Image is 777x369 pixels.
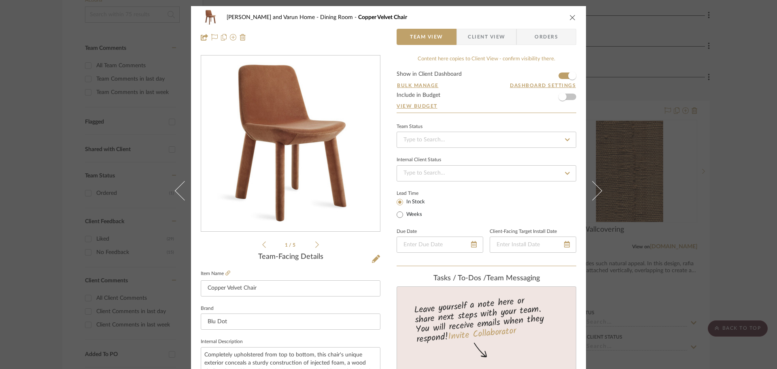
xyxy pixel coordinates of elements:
[490,230,557,234] label: Client-Facing Target Install Date
[397,55,576,63] div: Content here copies to Client View - confirm visibility there.
[203,56,378,232] img: de92b4e8-cf16-45f8-b37c-ba05ed60f8e9_436x436.jpg
[201,307,214,311] label: Brand
[358,15,407,20] span: Copper Velvet Chair
[201,253,380,262] div: Team-Facing Details
[397,237,483,253] input: Enter Due Date
[227,15,320,20] span: [PERSON_NAME] and Varun Home
[569,14,576,21] button: close
[405,198,425,206] label: In Stock
[405,211,422,218] label: Weeks
[396,292,577,346] div: Leave yourself a note here or share next steps with your team. You will receive emails when they ...
[397,165,576,181] input: Type to Search…
[201,340,243,344] label: Internal Description
[410,29,443,45] span: Team View
[526,29,567,45] span: Orders
[397,82,439,89] button: Bulk Manage
[510,82,576,89] button: Dashboard Settings
[468,29,505,45] span: Client View
[240,34,246,41] img: Remove from project
[397,103,576,109] a: View Budget
[433,275,486,282] span: Tasks / To-Dos /
[397,274,576,283] div: team Messaging
[201,280,380,296] input: Enter Item Name
[201,270,230,277] label: Item Name
[285,243,289,247] span: 1
[397,230,417,234] label: Due Date
[397,197,438,220] mat-radio-group: Select item type
[397,132,576,148] input: Type to Search…
[397,158,441,162] div: Internal Client Status
[289,243,293,247] span: /
[397,125,422,129] div: Team Status
[490,237,576,253] input: Enter Install Date
[320,15,358,20] span: Dining Room
[397,190,438,197] label: Lead Time
[201,314,380,330] input: Enter Brand
[201,9,220,26] img: de92b4e8-cf16-45f8-b37c-ba05ed60f8e9_48x40.jpg
[293,243,297,247] span: 5
[448,324,517,344] a: Invite Collaborator
[201,56,380,232] div: 0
